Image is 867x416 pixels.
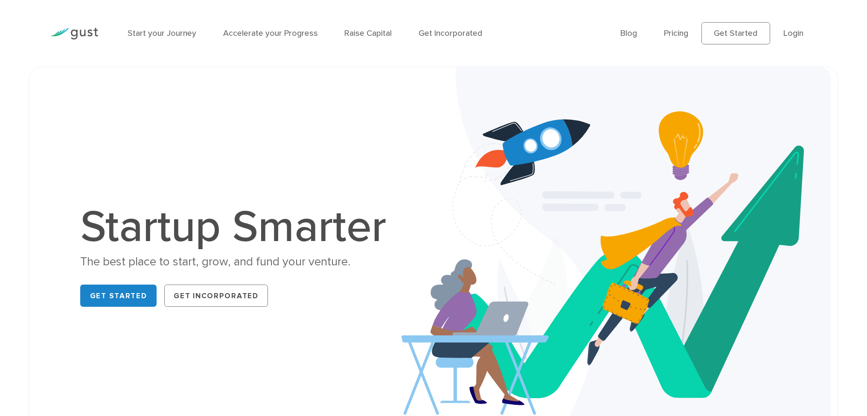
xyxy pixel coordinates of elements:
[783,28,803,38] a: Login
[344,28,392,38] a: Raise Capital
[50,28,98,39] img: Gust Logo
[620,28,637,38] a: Blog
[80,205,399,250] h1: Startup Smarter
[128,28,196,38] a: Start your Journey
[80,285,157,307] a: Get Started
[164,285,268,307] a: Get Incorporated
[80,254,399,270] div: The best place to start, grow, and fund your venture.
[664,28,688,38] a: Pricing
[419,28,482,38] a: Get Incorporated
[223,28,318,38] a: Accelerate your Progress
[701,22,770,44] a: Get Started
